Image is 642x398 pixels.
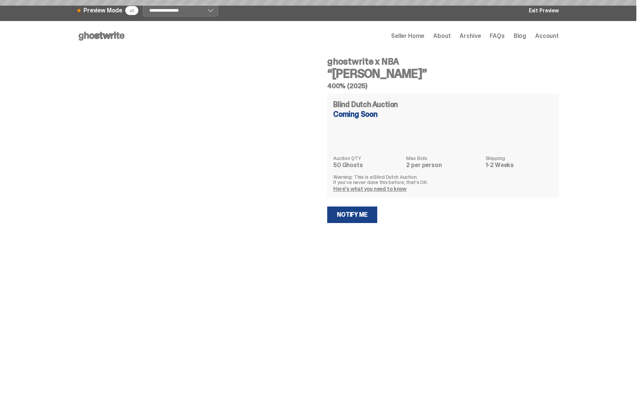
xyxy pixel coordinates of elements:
[83,8,122,14] span: Preview Mode
[486,155,553,161] dt: Shipping
[514,33,526,39] a: Blog
[333,185,407,192] a: Here's what you need to know
[327,207,377,223] a: Notify Me
[327,83,559,89] h5: 400% (2025)
[333,155,402,161] dt: Auction QTY
[406,162,481,168] dd: 2 per person
[535,33,559,39] a: Account
[490,33,504,39] a: FAQs
[333,174,553,185] p: Warning: This is a Blind Dutch Auction. If you’ve never done this before, that’s OK.
[327,68,559,80] h3: “[PERSON_NAME]”
[327,57,559,66] h4: ghostwrite x NBA
[460,33,481,39] a: Archive
[333,162,402,168] dd: 50 Ghosts
[333,101,398,108] h4: Blind Dutch Auction
[333,110,553,118] div: Coming Soon
[433,33,451,39] a: About
[125,6,138,15] div: v1
[391,33,424,39] a: Seller Home
[486,162,553,168] dd: 1-2 Weeks
[406,155,481,161] dt: Max Bids
[529,8,559,13] a: Exit Preview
